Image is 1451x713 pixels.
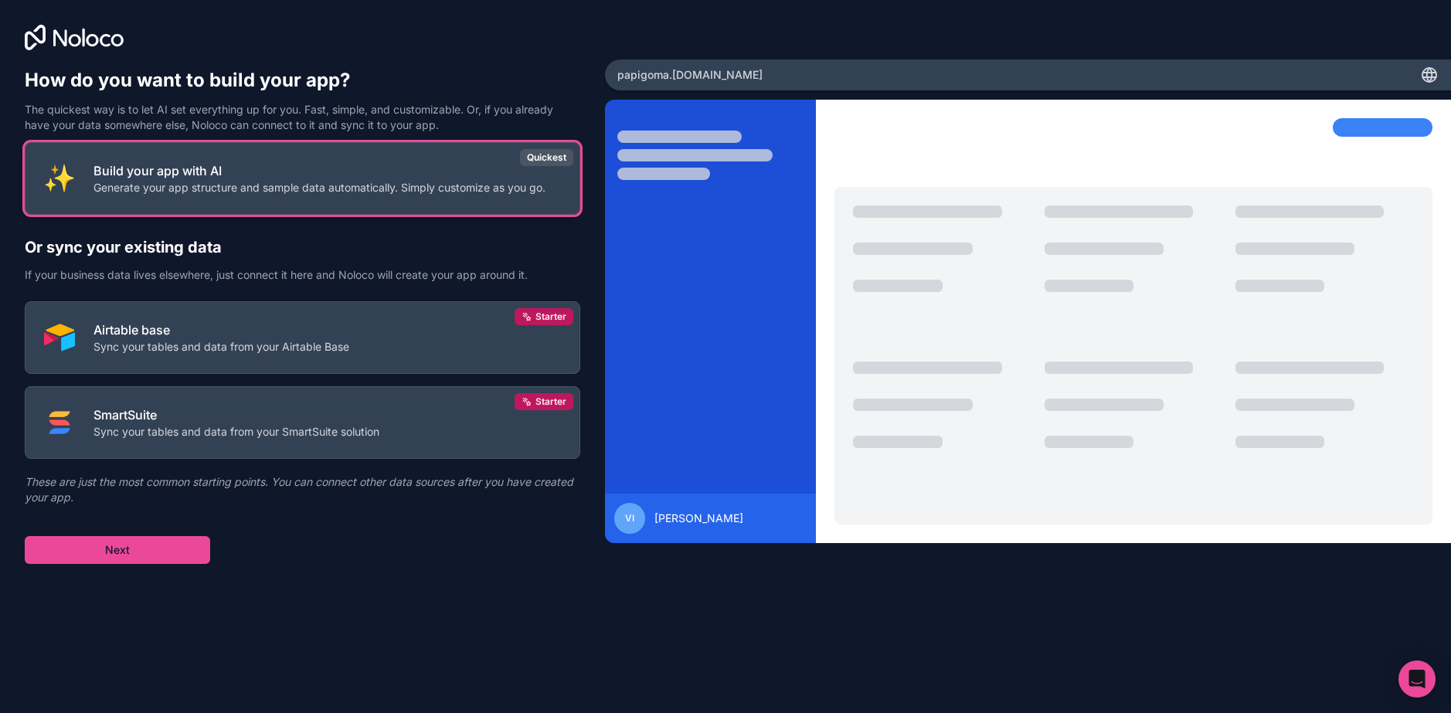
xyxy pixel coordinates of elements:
[93,321,349,339] p: Airtable base
[93,424,379,440] p: Sync your tables and data from your SmartSuite solution
[93,161,545,180] p: Build your app with AI
[93,339,349,355] p: Sync your tables and data from your Airtable Base
[25,536,210,564] button: Next
[535,396,566,408] span: Starter
[25,102,580,133] p: The quickest way is to let AI set everything up for you. Fast, simple, and customizable. Or, if y...
[617,67,763,83] span: papigoma .[DOMAIN_NAME]
[1398,660,1436,698] div: Open Intercom Messenger
[654,511,743,526] span: [PERSON_NAME]
[25,474,580,505] p: These are just the most common starting points. You can connect other data sources after you have...
[93,406,379,424] p: SmartSuite
[25,301,580,374] button: AIRTABLEAirtable baseSync your tables and data from your Airtable BaseStarter
[93,180,545,195] p: Generate your app structure and sample data automatically. Simply customize as you go.
[25,267,580,283] p: If your business data lives elsewhere, just connect it here and Noloco will create your app aroun...
[25,68,580,93] h1: How do you want to build your app?
[44,322,75,353] img: AIRTABLE
[44,163,75,194] img: INTERNAL_WITH_AI
[44,407,75,438] img: SMART_SUITE
[25,386,580,459] button: SMART_SUITESmartSuiteSync your tables and data from your SmartSuite solutionStarter
[25,236,580,258] h2: Or sync your existing data
[25,142,580,215] button: INTERNAL_WITH_AIBuild your app with AIGenerate your app structure and sample data automatically. ...
[520,149,573,166] div: Quickest
[535,311,566,323] span: Starter
[625,512,634,525] span: VI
